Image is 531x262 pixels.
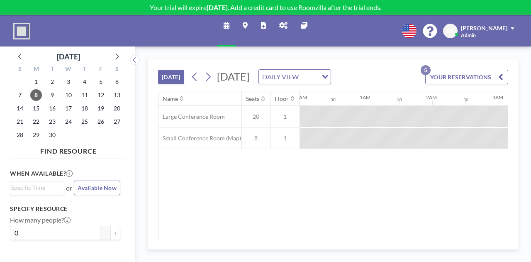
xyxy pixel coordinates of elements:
span: [PERSON_NAME] [461,24,507,32]
span: Tuesday, September 16, 2025 [46,103,58,114]
span: Sunday, September 14, 2025 [14,103,26,114]
span: Saturday, September 13, 2025 [111,89,123,101]
button: YOUR RESERVATIONS5 [425,70,508,84]
div: 2AM [426,94,437,100]
span: Wednesday, September 24, 2025 [63,116,74,127]
span: 1 [270,135,300,142]
button: Available Now [74,181,120,195]
span: Thursday, September 25, 2025 [79,116,90,127]
span: Saturday, September 20, 2025 [111,103,123,114]
span: Sunday, September 21, 2025 [14,116,26,127]
span: Monday, September 15, 2025 [30,103,42,114]
div: 30 [397,97,402,103]
div: S [109,64,125,75]
div: Search for option [259,70,331,84]
div: T [44,64,61,75]
span: Friday, September 5, 2025 [95,76,107,88]
button: - [100,226,110,240]
button: [DATE] [158,70,184,84]
div: 3AM [492,94,503,100]
span: Saturday, September 6, 2025 [111,76,123,88]
span: RS [447,27,454,35]
button: + [110,226,120,240]
label: How many people? [10,216,71,224]
div: Search for option [10,181,64,194]
b: [DATE] [207,3,228,11]
p: 5 [421,65,431,75]
span: Admin [461,32,476,38]
div: S [12,64,28,75]
span: 20 [242,113,270,120]
span: Large Conference Room [158,113,225,120]
span: Friday, September 26, 2025 [95,116,107,127]
span: Monday, September 22, 2025 [30,116,42,127]
span: Tuesday, September 9, 2025 [46,89,58,101]
h4: FIND RESOURCE [10,144,127,155]
span: or [66,184,72,192]
span: Thursday, September 4, 2025 [79,76,90,88]
div: Floor [275,95,289,103]
span: Monday, September 8, 2025 [30,89,42,101]
span: 1 [270,113,300,120]
span: Wednesday, September 10, 2025 [63,89,74,101]
span: Wednesday, September 3, 2025 [63,76,74,88]
span: Thursday, September 18, 2025 [79,103,90,114]
div: 1AM [360,94,370,100]
input: Search for option [301,71,317,82]
span: Available Now [78,184,117,191]
img: organization-logo [13,23,30,39]
span: Tuesday, September 2, 2025 [46,76,58,88]
div: Seats [246,95,259,103]
div: M [28,64,44,75]
div: Name [163,95,178,103]
span: Friday, September 19, 2025 [95,103,107,114]
span: Friday, September 12, 2025 [95,89,107,101]
span: Small Conference Room (Map) [158,135,241,142]
span: Saturday, September 27, 2025 [111,116,123,127]
div: 30 [331,97,336,103]
div: [DATE] [57,51,80,62]
span: Tuesday, September 30, 2025 [46,129,58,141]
span: Thursday, September 11, 2025 [79,89,90,101]
div: 30 [463,97,468,103]
span: DAILY VIEW [261,71,300,82]
span: Monday, September 29, 2025 [30,129,42,141]
input: Search for option [11,183,59,192]
span: Wednesday, September 17, 2025 [63,103,74,114]
div: W [61,64,77,75]
span: Monday, September 1, 2025 [30,76,42,88]
div: T [76,64,93,75]
span: [DATE] [217,70,250,83]
div: F [93,64,109,75]
span: Tuesday, September 23, 2025 [46,116,58,127]
span: Sunday, September 7, 2025 [14,89,26,101]
span: Sunday, September 28, 2025 [14,129,26,141]
div: 12AM [293,94,307,100]
h3: Specify resource [10,205,120,213]
span: 8 [242,135,270,142]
